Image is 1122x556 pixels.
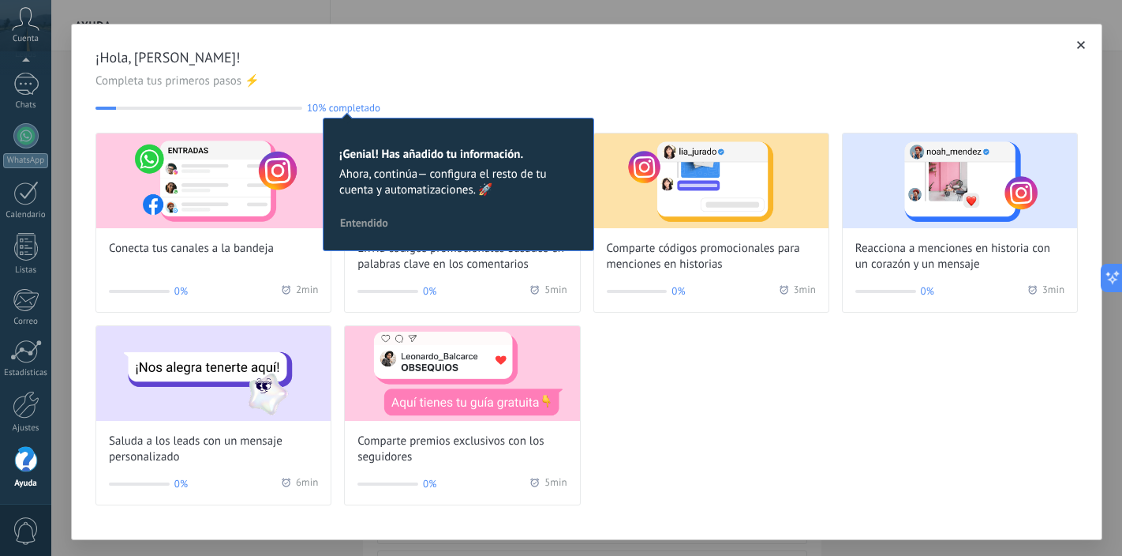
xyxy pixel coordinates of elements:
span: Entendido [340,217,388,228]
div: Ajustes [3,423,49,434]
img: Share promo codes for story mentions [594,133,828,228]
span: Saluda a los leads con un mensaje personalizado [109,434,318,465]
span: 5 min [544,284,567,299]
span: 0% [671,284,685,299]
div: WhatsApp [3,153,48,168]
span: Envía códigos promocionales basados en palabras clave en los comentarios [357,241,567,272]
span: 0% [174,476,188,492]
div: Estadísticas [3,368,49,378]
span: Cuenta [13,34,39,44]
span: Comparte premios exclusivos con los seguidores [357,434,567,465]
button: Entendido [333,211,395,235]
img: Greet leads with a custom message (Wizard onboarding modal) [96,326,331,421]
h2: ¡Genial! Has añadido tu información. [339,147,578,162]
span: Reacciona a menciones en historia con un corazón y un mensaje [855,241,1064,272]
span: ¡Hola, [PERSON_NAME]! [95,48,1078,67]
img: Share exclusive rewards with followers [345,326,579,421]
span: 3 min [1042,284,1064,299]
div: Calendario [3,210,49,220]
span: Completa tus primeros pasos ⚡ [95,73,1078,89]
span: 5 min [544,476,567,492]
div: Chats [3,100,49,111]
span: Ahora, continúa— configura el resto de tu cuenta y automatizaciones. 🚀 [339,167,578,198]
span: 0% [174,284,188,299]
span: 0% [423,284,436,299]
img: React to story mentions with a heart and personalized message [843,133,1077,228]
span: Comparte códigos promocionales para menciones en historias [607,241,816,272]
span: Conecta tus canales a la bandeja [109,241,274,257]
span: 0% [921,284,934,299]
img: Connect your channels to the inbox [96,133,331,228]
span: 3 min [794,284,816,299]
div: Listas [3,265,49,276]
span: 0% [423,476,436,492]
span: 2 min [296,284,318,299]
div: Correo [3,317,49,327]
div: Ayuda [3,479,49,489]
span: 6 min [296,476,318,492]
span: 10% completado [307,102,380,114]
